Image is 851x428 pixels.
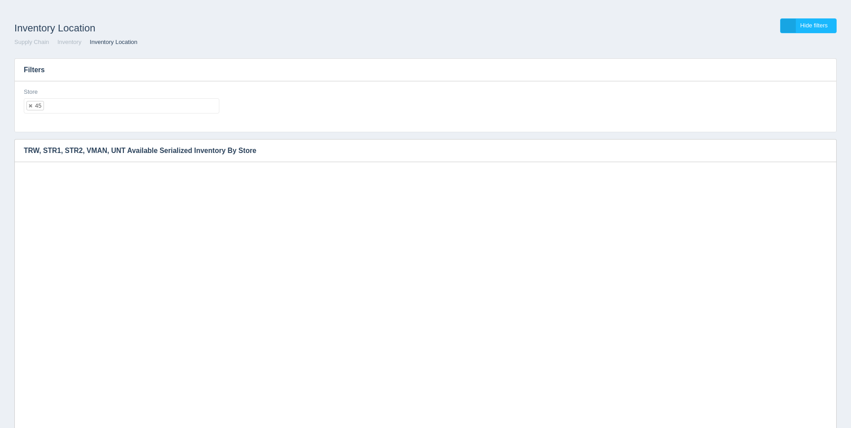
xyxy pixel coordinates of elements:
[15,140,809,162] h3: TRW, STR1, STR2, VMAN, UNT Available Serialized Inventory By Store
[15,59,836,81] h3: Filters
[780,18,837,33] a: Hide filters
[24,88,38,96] label: Store
[14,18,426,38] h1: Inventory Location
[57,39,81,45] a: Inventory
[14,39,49,45] a: Supply Chain
[35,103,41,109] div: 45
[800,22,828,29] span: Hide filters
[83,38,137,47] li: Inventory Location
